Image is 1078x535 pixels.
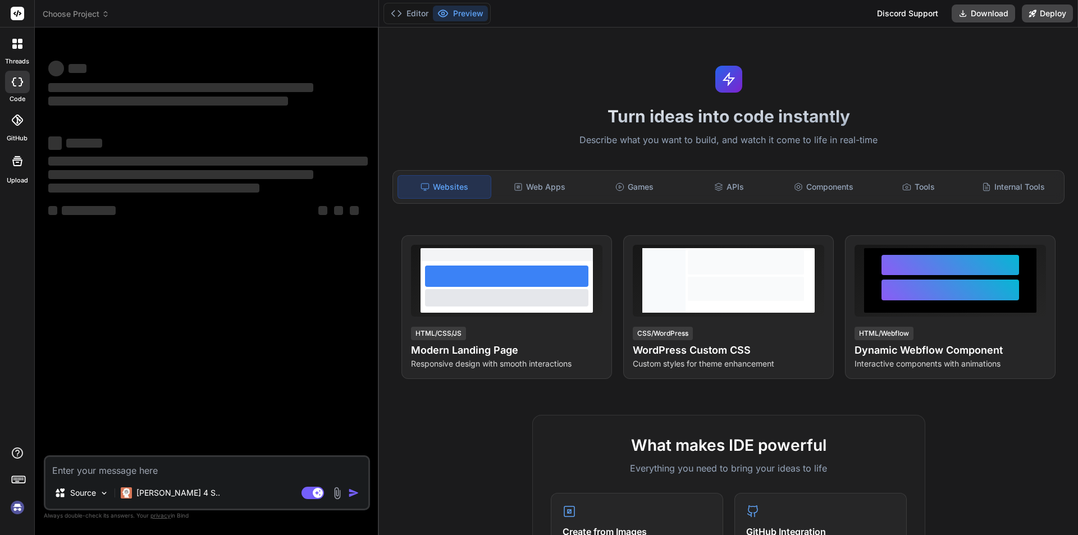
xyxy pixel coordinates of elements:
[551,433,907,457] h2: What makes IDE powerful
[150,512,171,519] span: privacy
[633,327,693,340] div: CSS/WordPress
[952,4,1015,22] button: Download
[48,157,368,166] span: ‌
[633,342,824,358] h4: WordPress Custom CSS
[62,206,116,215] span: ‌
[411,327,466,340] div: HTML/CSS/JS
[348,487,359,499] img: icon
[48,184,259,193] span: ‌
[386,106,1071,126] h1: Turn ideas into code instantly
[398,175,491,199] div: Websites
[136,487,220,499] p: [PERSON_NAME] 4 S..
[855,327,913,340] div: HTML/Webflow
[588,175,681,199] div: Games
[10,94,25,104] label: code
[855,342,1046,358] h4: Dynamic Webflow Component
[8,498,27,517] img: signin
[318,206,327,215] span: ‌
[411,358,602,369] p: Responsive design with smooth interactions
[5,57,29,66] label: threads
[48,97,288,106] span: ‌
[331,487,344,500] img: attachment
[551,461,907,475] p: Everything you need to bring your ideas to life
[334,206,343,215] span: ‌
[1022,4,1073,22] button: Deploy
[43,8,109,20] span: Choose Project
[350,206,359,215] span: ‌
[7,134,28,143] label: GitHub
[855,358,1046,369] p: Interactive components with animations
[433,6,488,21] button: Preview
[386,133,1071,148] p: Describe what you want to build, and watch it come to life in real-time
[48,206,57,215] span: ‌
[873,175,965,199] div: Tools
[44,510,370,521] p: Always double-check its answers. Your in Bind
[70,487,96,499] p: Source
[494,175,586,199] div: Web Apps
[48,61,64,76] span: ‌
[48,83,313,92] span: ‌
[66,139,102,148] span: ‌
[99,488,109,498] img: Pick Models
[870,4,945,22] div: Discord Support
[48,136,62,150] span: ‌
[68,64,86,73] span: ‌
[778,175,870,199] div: Components
[633,358,824,369] p: Custom styles for theme enhancement
[48,170,313,179] span: ‌
[683,175,775,199] div: APIs
[121,487,132,499] img: Claude 4 Sonnet
[7,176,28,185] label: Upload
[411,342,602,358] h4: Modern Landing Page
[386,6,433,21] button: Editor
[967,175,1059,199] div: Internal Tools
